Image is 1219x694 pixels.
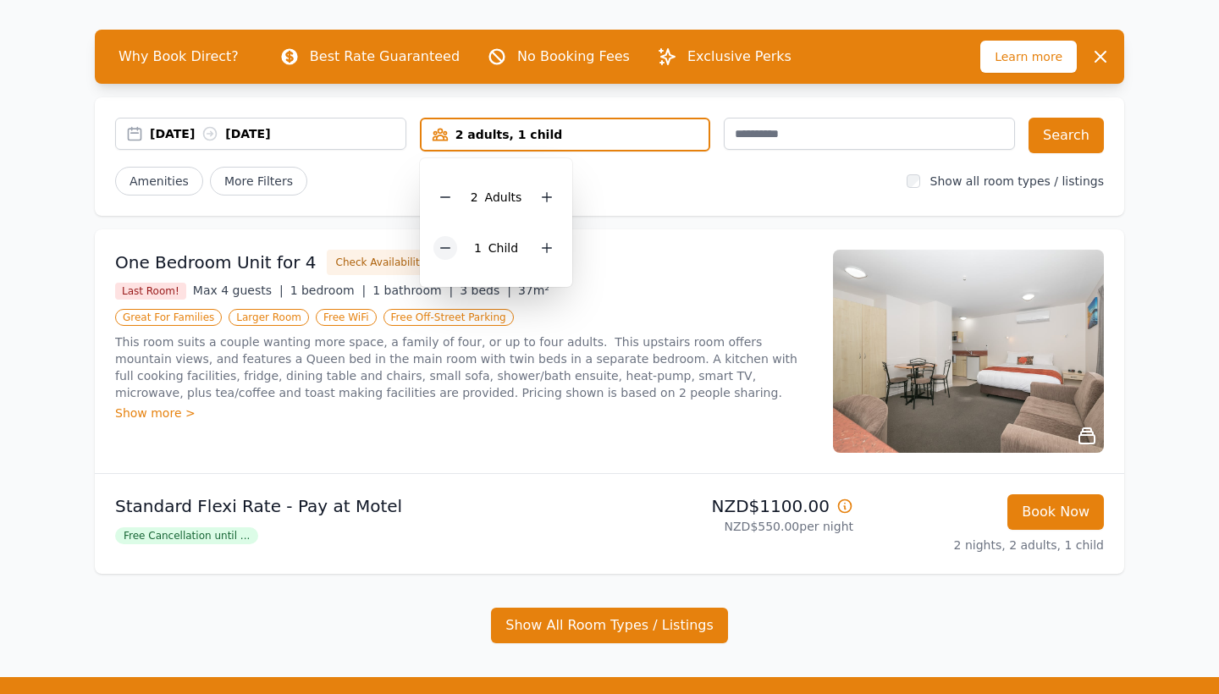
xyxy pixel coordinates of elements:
[210,167,307,196] span: More Filters
[616,494,853,518] p: NZD$1100.00
[115,309,222,326] span: Great For Families
[1029,118,1104,153] button: Search
[616,518,853,535] p: NZD$550.00 per night
[867,537,1104,554] p: 2 nights, 2 adults, 1 child
[460,284,511,297] span: 3 beds |
[115,251,317,274] h3: One Bedroom Unit for 4
[115,405,813,421] div: Show more >
[488,241,518,255] span: Child
[193,284,284,297] span: Max 4 guests |
[115,283,186,300] span: Last Room!
[327,250,435,275] button: Check Availability
[150,125,405,142] div: [DATE] [DATE]
[491,608,728,643] button: Show All Room Types / Listings
[115,494,603,518] p: Standard Flexi Rate - Pay at Motel
[687,47,792,67] p: Exclusive Perks
[290,284,367,297] span: 1 bedroom |
[518,284,549,297] span: 37m²
[930,174,1104,188] label: Show all room types / listings
[422,126,709,143] div: 2 adults, 1 child
[115,333,813,401] p: This room suits a couple wanting more space, a family of four, or up to four adults. This upstair...
[229,309,309,326] span: Larger Room
[474,241,482,255] span: 1
[115,527,258,544] span: Free Cancellation until ...
[316,309,377,326] span: Free WiFi
[517,47,630,67] p: No Booking Fees
[980,41,1077,73] span: Learn more
[372,284,453,297] span: 1 bathroom |
[471,190,478,204] span: 2
[105,40,252,74] span: Why Book Direct?
[485,190,522,204] span: Adult s
[310,47,460,67] p: Best Rate Guaranteed
[1007,494,1104,530] button: Book Now
[115,167,203,196] button: Amenities
[383,309,514,326] span: Free Off-Street Parking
